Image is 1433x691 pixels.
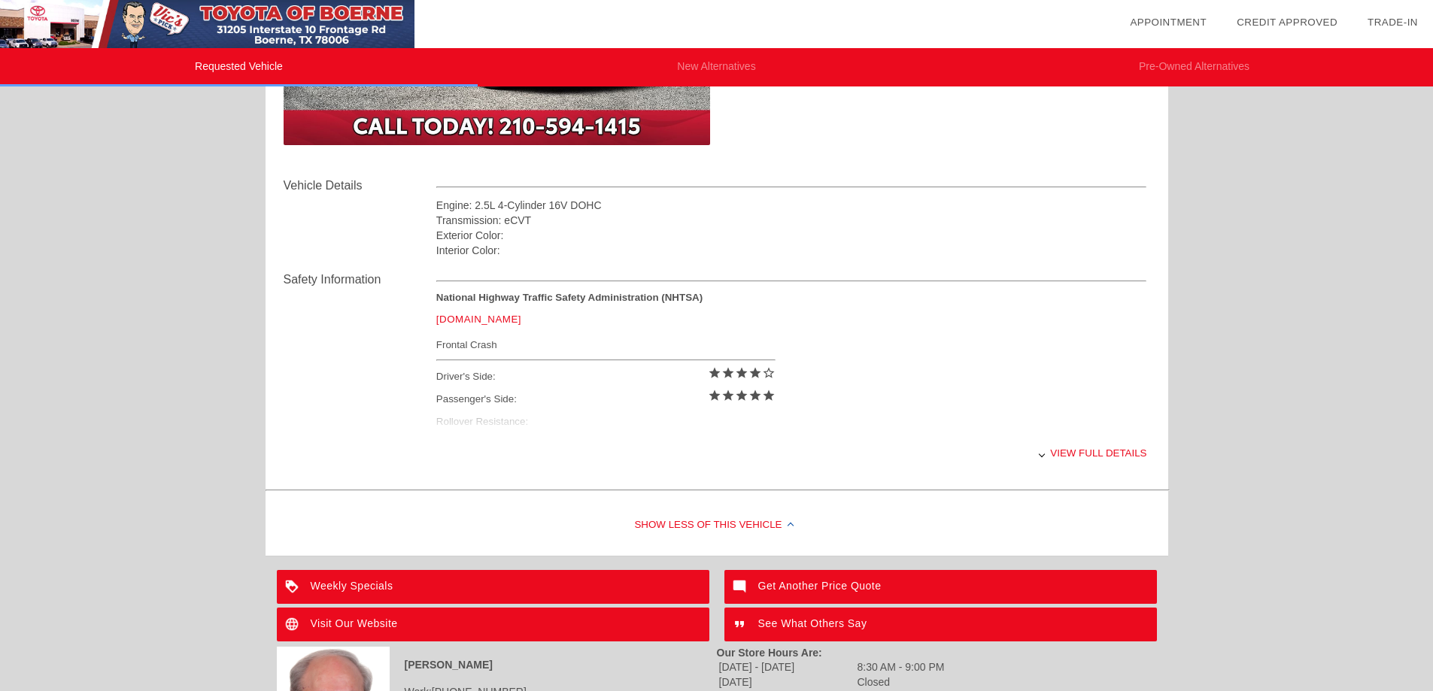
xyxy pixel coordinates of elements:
div: Driver's Side: [436,365,776,388]
div: Vehicle Details [284,177,436,195]
i: star [735,366,748,380]
div: View full details [436,435,1147,471]
a: Visit Our Website [277,608,709,641]
div: Engine: 2.5L 4-Cylinder 16V DOHC [436,198,1147,213]
i: star [748,366,762,380]
div: Safety Information [284,271,436,289]
a: Trade-In [1368,17,1418,28]
td: 8:30 AM - 9:00 PM [857,660,946,674]
strong: National Highway Traffic Safety Administration (NHTSA) [436,292,703,303]
a: Weekly Specials [277,570,709,604]
a: [DOMAIN_NAME] [436,314,521,325]
li: Pre-Owned Alternatives [955,48,1433,86]
strong: Our Store Hours Are: [717,647,822,659]
img: ic_loyalty_white_24dp_2x.png [277,570,311,604]
i: star [708,366,721,380]
td: [DATE] - [DATE] [718,660,855,674]
i: star [721,389,735,402]
a: Credit Approved [1237,17,1337,28]
li: New Alternatives [478,48,955,86]
i: star_border [762,366,776,380]
img: ic_mode_comment_white_24dp_2x.png [724,570,758,604]
i: star [748,389,762,402]
div: Passenger's Side: [436,388,776,411]
a: Get Another Price Quote [724,570,1157,604]
strong: [PERSON_NAME] [405,659,493,671]
a: Appointment [1130,17,1207,28]
a: See What Others Say [724,608,1157,641]
div: Transmission: eCVT [436,213,1147,228]
div: Interior Color: [436,243,1147,258]
i: star [735,389,748,402]
div: Exterior Color: [436,228,1147,243]
td: Closed [857,675,946,689]
div: Frontal Crash [436,335,776,354]
img: ic_language_white_24dp_2x.png [277,608,311,641]
td: [DATE] [718,675,855,689]
i: star [721,366,735,380]
i: star [762,389,776,402]
div: Show Less of this Vehicle [266,496,1168,556]
img: ic_format_quote_white_24dp_2x.png [724,608,758,641]
i: star [708,389,721,402]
